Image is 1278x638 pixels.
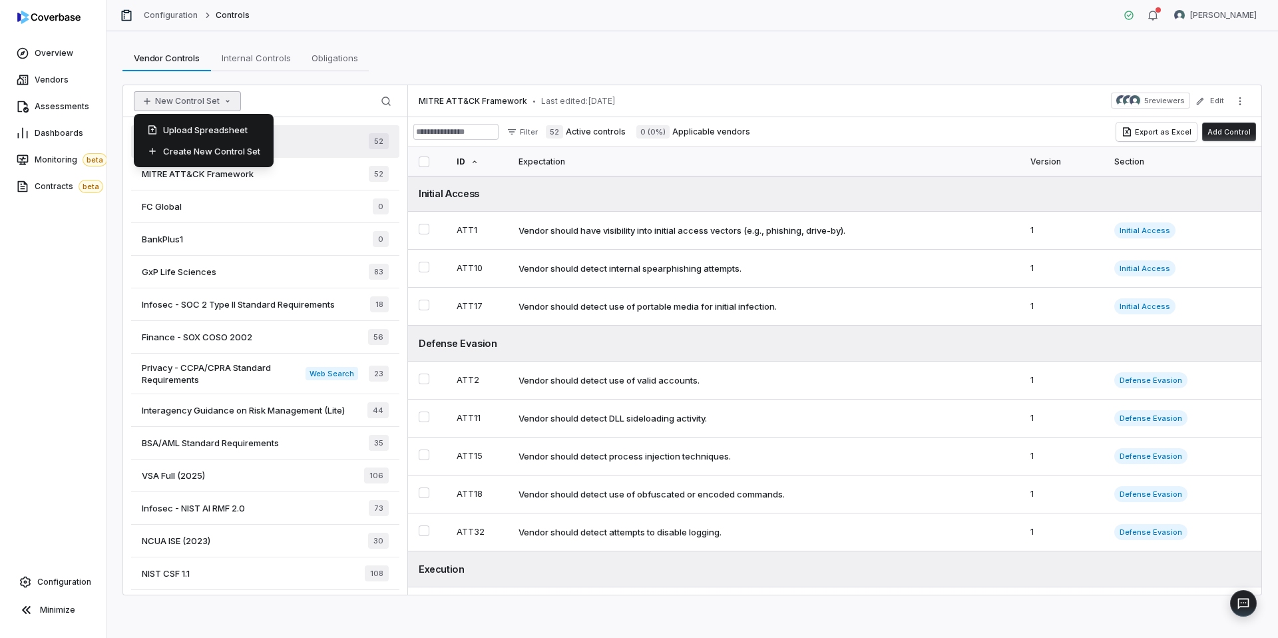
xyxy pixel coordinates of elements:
span: 73 [369,500,389,516]
span: 35 [369,435,389,451]
span: Web Search [306,367,358,380]
span: Initial Access [1114,222,1175,238]
a: Infosec - SOC 2 Type II Standard Requirements18 [131,288,399,321]
div: Execution [419,562,1251,576]
span: 106 [364,468,389,483]
div: Section [1114,147,1251,176]
div: Vendor should detect DLL sideloading activity. [519,412,707,424]
span: 0 [373,198,389,214]
span: Defense Evasion [1114,524,1187,540]
td: 1 [1022,250,1106,288]
span: VSA Full (2025) [142,470,205,481]
div: Vendor should have visibility into initial access vectors (e.g., phishing, drive-by). [519,224,845,236]
button: More actions [1229,91,1251,111]
a: GxP Life Sciences83 [131,256,399,288]
img: David Gold avatar [1116,95,1127,106]
span: [PERSON_NAME] [1190,10,1257,21]
a: Dashboards [3,121,103,145]
span: Filter [520,127,538,137]
span: 52 [546,125,563,139]
span: • [532,97,536,106]
span: 83 [369,264,389,280]
span: Obligations [306,49,363,67]
span: 0 [373,231,389,247]
a: Configuration [144,10,198,21]
span: Finance - SOX COSO 2002 [142,331,252,343]
span: 30 [368,533,389,549]
span: Assessments [35,101,89,112]
span: 56 [368,329,389,345]
span: beta [83,153,107,166]
span: Defense Evasion [1114,410,1187,426]
a: Interagency Guidance on Risk Management (Lite)44 [131,394,399,427]
td: 1 [1022,587,1106,625]
span: 0 (0%) [636,125,670,139]
td: ATT32 [449,513,510,551]
span: GxP Life Sciences [142,266,216,278]
span: Initial Access [1114,260,1175,276]
button: Edit [1191,89,1228,113]
a: FC Global0 [131,190,399,223]
a: Vendors [3,68,103,92]
span: FC Global [142,200,182,212]
td: ATT11 [449,400,510,438]
div: Vendor should detect use of obfuscated or encoded commands. [519,488,785,500]
button: Select ATT1 control [419,224,429,234]
div: Expectation [519,147,1014,176]
button: Add Control [1202,123,1256,141]
div: ID [457,147,502,176]
span: 52 [369,133,389,149]
button: Select ATT10 control [419,262,429,272]
td: 1 [1022,288,1106,326]
div: New Control Set [134,114,274,167]
div: Upload Spreadsheet [139,119,268,141]
td: 1 [1022,476,1106,513]
button: Minimize [5,597,101,623]
span: 5 reviewer s [1144,95,1185,106]
span: Dashboards [35,128,83,139]
span: Initial Access [1114,298,1175,314]
span: Last edited: [DATE] [541,96,616,107]
a: Infosec - NIST AI RMF 2.073 [131,492,399,525]
span: Internal Controls [216,49,296,67]
a: NCUA ISE (2023)30 [131,525,399,557]
span: Privacy - CCPA/CPRA Standard Requirements [142,362,306,386]
button: Filter [501,124,543,140]
span: Vendor Controls [128,49,205,67]
button: Select ATT18 control [419,487,429,498]
span: BankPlus1 [142,233,183,245]
a: Assessments [3,95,103,119]
div: Vendor should detect attempts to disable logging. [519,526,722,538]
a: Configuration [5,570,101,594]
div: Version [1030,147,1098,176]
span: Controls [216,10,250,21]
img: Darwin Alvarez avatar [1123,95,1134,106]
span: 108 [365,565,389,581]
span: NIST CSF 1.1 [142,567,190,579]
span: Overview [35,48,73,59]
div: Create New Control Set [139,141,268,162]
td: 1 [1022,513,1106,551]
span: Monitoring [35,153,107,166]
a: MITRE ATT&CK Framework52 [131,125,399,158]
span: Contracts [35,180,103,193]
span: Interagency Guidance on Risk Management (Lite) [142,404,345,416]
div: Vendor should detect use of valid accounts. [519,374,700,386]
button: New Control Set [134,91,241,111]
label: Active controls [546,125,626,139]
span: NCUA ISE (2023) [142,535,210,547]
img: Danny Higdon avatar [1130,95,1140,106]
span: 52 [369,166,389,182]
td: ATT10 [449,250,510,288]
a: Finance - SOX COSO 200256 [131,321,399,354]
span: 44 [367,402,389,418]
button: Danny Higdon avatar[PERSON_NAME] [1166,5,1265,25]
button: Export as Excel [1116,123,1197,141]
span: Infosec - SOC 2 Type II Standard Requirements [142,298,335,310]
td: ATT17 [449,288,510,326]
span: Defense Evasion [1114,448,1187,464]
a: Overview [3,41,103,65]
span: Vendors [35,75,69,85]
div: Vendor should detect internal spearphishing attempts. [519,262,742,274]
button: Select ATT11 control [419,412,429,422]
